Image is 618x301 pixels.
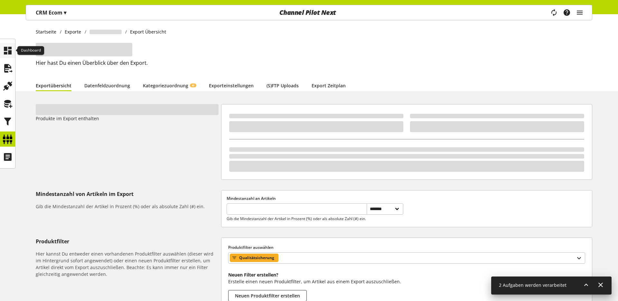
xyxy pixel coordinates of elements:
[227,216,366,222] p: Gib die Mindestanzahl der Artikel in Prozent (%) oder als absolute Zahl (#) ein.
[36,82,71,89] a: Exportübersicht
[36,28,56,35] span: Startseite
[239,254,274,262] span: Qualitätsicherung
[267,82,299,89] a: (S)FTP Uploads
[36,28,60,35] a: Startseite
[312,82,346,89] a: Export Zeitplan
[228,272,278,278] b: Neuen Filter erstellen?
[228,245,585,250] label: Produktfilter auswählen
[36,9,66,16] p: CRM Ecom
[84,82,130,89] a: Datenfeldzuordnung
[64,9,66,16] span: ▾
[227,196,403,201] label: Mindestanzahl an Artikeln
[235,292,300,299] span: Neuen Produktfilter erstellen
[209,82,254,89] a: Exporteinstellungen
[65,28,81,35] span: Exporte
[36,115,219,122] p: Produkte im Export enthalten
[36,190,219,198] h5: Mindestanzahl von Artikeln im Export
[143,82,196,89] a: KategoriezuordnungKI
[499,282,566,288] span: 2 Aufgaben werden verarbeitet
[36,59,592,67] h2: Hier hast Du einen Überblick über den Export.
[192,83,194,87] span: KI
[36,203,219,210] h6: Gib die Mindestanzahl der Artikel in Prozent (%) oder als absolute Zahl (#) ein.
[36,238,219,245] h5: Produktfilter
[17,46,44,55] div: Dashboard
[61,28,85,35] a: Exporte
[36,250,219,277] h6: Hier kannst Du entweder einen vorhandenen Produktfilter auswählen (dieser wird im Hintergrund sof...
[228,278,585,285] p: Erstelle einen neuen Produktfilter, um Artikel aus einem Export auszuschließen.
[26,5,592,20] nav: main navigation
